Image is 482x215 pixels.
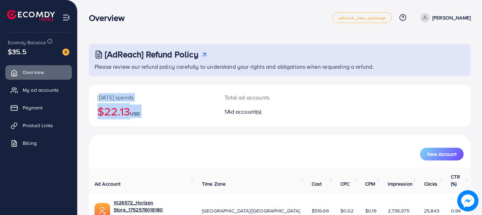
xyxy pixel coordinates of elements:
span: Overview [23,69,44,76]
img: logo [7,10,55,21]
p: Please review our refund policy carefully to understand your rights and obligations when requesti... [95,62,466,71]
span: CTR (%) [451,173,460,187]
h2: 1 [225,108,303,115]
p: [DATE] spends [97,93,208,102]
span: adreach_new_package [338,16,386,20]
span: CPC [340,180,350,187]
h3: [AdReach] Refund Policy [105,49,198,60]
p: [PERSON_NAME] [432,13,471,22]
span: CPM [365,180,375,187]
span: 25,843 [424,207,440,214]
span: Impression [388,180,413,187]
span: Clicks [424,180,437,187]
a: Overview [5,65,72,79]
span: Product Links [23,122,53,129]
a: 1026572_Horizen Store_1752578018180 [114,199,191,214]
h3: Overview [89,13,130,23]
a: Payment [5,101,72,115]
img: menu [62,13,70,22]
p: Total ad accounts [225,93,303,102]
span: 0.94 [451,207,461,214]
span: Ad account(s) [227,108,262,115]
button: New Account [420,148,464,160]
span: Billing [23,140,37,147]
span: $0.02 [340,207,354,214]
span: Payment [23,104,42,111]
span: $516.66 [312,207,329,214]
a: Billing [5,136,72,150]
span: USD [130,110,140,117]
span: Cost [312,180,322,187]
img: image [62,49,69,56]
a: adreach_new_package [332,12,392,23]
span: 2,736,975 [388,207,409,214]
a: Product Links [5,118,72,132]
a: [PERSON_NAME] [418,13,471,22]
span: [GEOGRAPHIC_DATA]/[GEOGRAPHIC_DATA] [202,207,300,214]
img: image [457,190,478,211]
span: Ecomdy Balance [8,39,46,46]
span: Ad Account [95,180,121,187]
a: My ad accounts [5,83,72,97]
h2: $22.13 [97,104,208,118]
span: New Account [427,152,457,157]
span: Time Zone [202,180,226,187]
span: My ad accounts [23,86,59,94]
span: $35.5 [8,46,27,57]
span: $0.19 [365,207,377,214]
